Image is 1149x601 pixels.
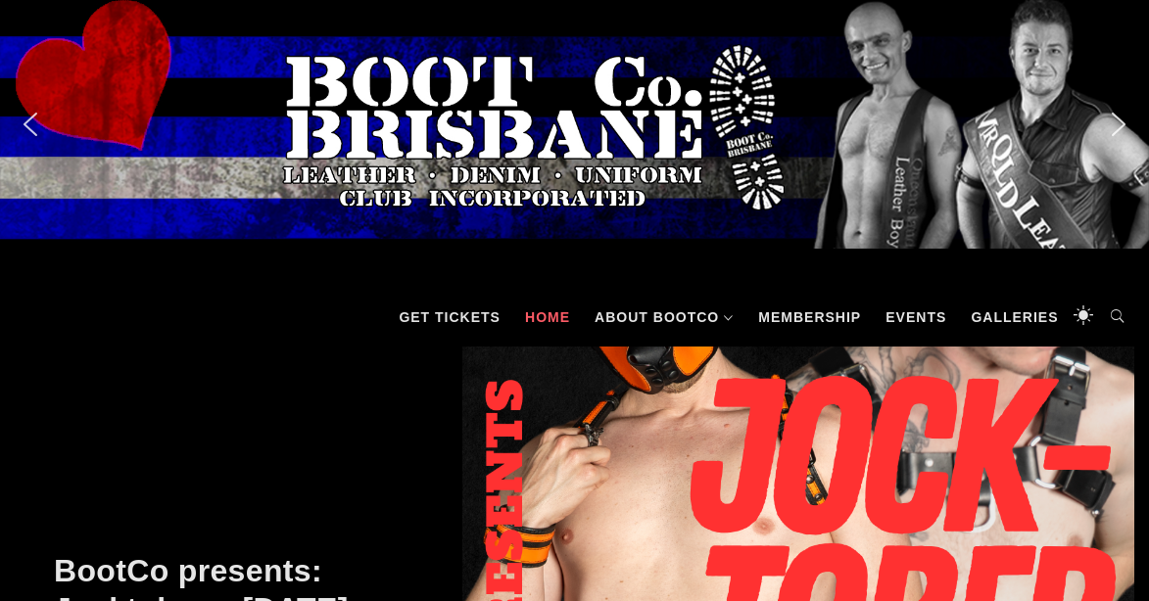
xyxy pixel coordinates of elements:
[876,288,956,347] a: Events
[15,109,46,140] img: previous arrow
[389,288,510,347] a: GET TICKETS
[1103,109,1134,140] img: next arrow
[961,288,1068,347] a: Galleries
[515,288,580,347] a: Home
[748,288,871,347] a: Membership
[585,288,743,347] a: About BootCo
